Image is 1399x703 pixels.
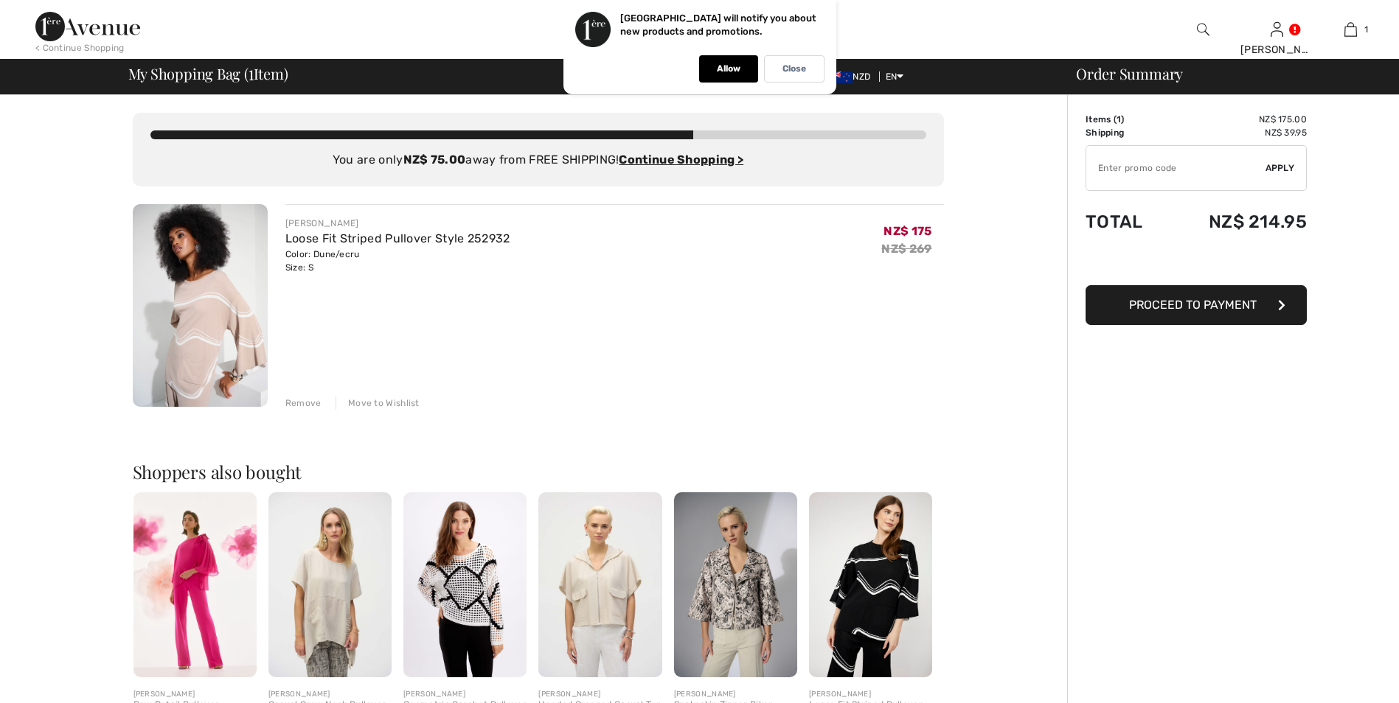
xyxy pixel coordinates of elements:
[674,492,797,677] img: Snakeskin Zipper Biker Jacket Style 252939
[881,242,931,256] s: NZ$ 269
[886,71,904,82] span: EN
[1086,197,1167,247] td: Total
[403,492,527,677] img: Geometric Crochet Pullover Style 246245U
[1086,247,1307,280] iframe: PayPal
[620,13,816,37] p: [GEOGRAPHIC_DATA] will notify you about new products and promotions.
[538,689,662,700] div: [PERSON_NAME]
[133,204,268,407] img: Loose Fit Striped Pullover Style 252932
[1086,146,1266,190] input: Promo code
[809,492,932,677] img: Loose Fit Striped Pullover Style 252932
[150,151,926,169] div: You are only away from FREE SHIPPING!
[1240,42,1313,57] div: [PERSON_NAME]
[782,63,806,74] p: Close
[1086,126,1167,139] td: Shipping
[1167,126,1307,139] td: NZ$ 39.95
[285,248,510,274] div: Color: Dune/ecru Size: S
[336,396,420,410] div: Move to Wishlist
[268,492,392,677] img: Casual Crew Neck Pullover Style 252071
[285,231,510,245] a: Loose Fit Striped Pullover Style 252932
[285,217,510,230] div: [PERSON_NAME]
[1197,21,1209,38] img: search the website
[268,689,392,700] div: [PERSON_NAME]
[1129,298,1257,312] span: Proceed to Payment
[403,153,466,167] strong: NZ$ 75.00
[128,66,288,81] span: My Shopping Bag ( Item)
[1167,197,1307,247] td: NZ$ 214.95
[1271,21,1283,38] img: My Info
[1266,161,1295,175] span: Apply
[809,689,932,700] div: [PERSON_NAME]
[1271,22,1283,36] a: Sign In
[1117,114,1121,125] span: 1
[717,63,740,74] p: Allow
[1167,113,1307,126] td: NZ$ 175.00
[285,396,322,410] div: Remove
[1086,285,1307,325] button: Proceed to Payment
[829,71,876,82] span: NZD
[1058,66,1390,81] div: Order Summary
[1344,21,1357,38] img: My Bag
[619,153,743,167] a: Continue Shopping >
[35,12,140,41] img: 1ère Avenue
[1314,21,1386,38] a: 1
[538,492,662,677] img: Hooded Cropped Casual Top Style 252222
[133,689,257,700] div: [PERSON_NAME]
[1086,113,1167,126] td: Items ( )
[1364,23,1368,36] span: 1
[133,463,944,480] h2: Shoppers also bought
[674,689,797,700] div: [PERSON_NAME]
[403,689,527,700] div: [PERSON_NAME]
[249,63,254,82] span: 1
[884,224,931,238] span: NZ$ 175
[829,71,853,83] img: New Zealand Dollar
[133,492,257,677] img: Bow Detail Pullover Style 251739
[35,41,125,55] div: < Continue Shopping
